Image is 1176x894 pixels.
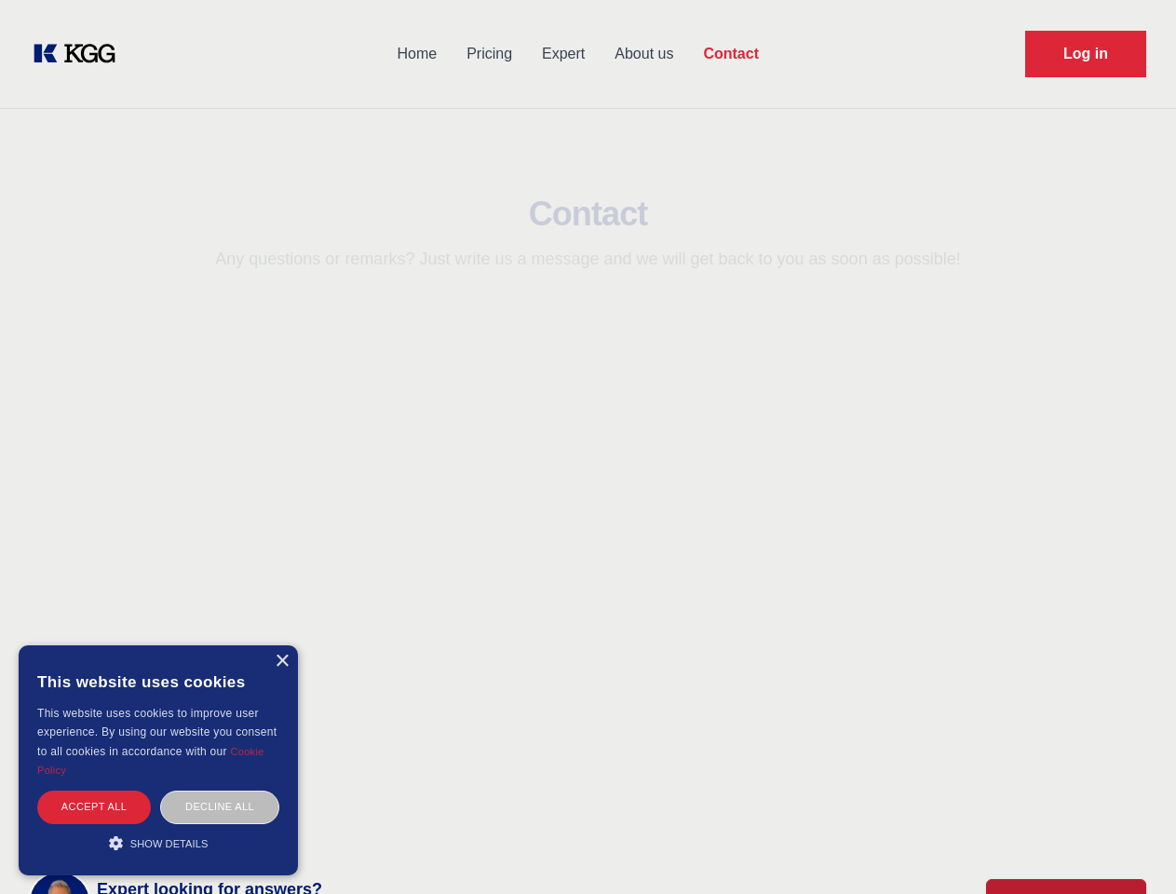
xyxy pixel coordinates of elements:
[74,516,439,538] p: [GEOGRAPHIC_DATA], [GEOGRAPHIC_DATA]
[22,248,1154,270] p: Any questions or remarks? Just write us a message and we will get back to you as soon as possible!
[74,628,260,650] a: @knowledgegategroup
[108,594,360,616] a: [EMAIL_ADDRESS][DOMAIN_NAME]
[74,397,439,430] h2: Contact Information
[275,655,289,669] div: Close
[600,30,688,78] a: About us
[37,659,279,704] div: This website uses cookies
[22,196,1154,233] h2: Contact
[452,30,527,78] a: Pricing
[37,833,279,852] div: Show details
[160,791,279,823] div: Decline all
[74,441,439,464] p: We would love to hear from you.
[900,757,991,773] a: Cookie Policy
[37,791,151,823] div: Accept all
[495,542,758,561] label: Phone Number*
[688,30,774,78] a: Contact
[495,330,758,348] label: First Name*
[775,757,868,773] a: Privacy Policy
[547,754,995,777] p: By selecting this, you agree to the and .
[37,746,264,776] a: Cookie Policy
[108,561,242,583] a: [PHONE_NUMBER]
[495,626,1050,644] label: Message
[37,707,277,758] span: This website uses cookies to improve user experience. By using our website you consent to all coo...
[788,330,1050,348] label: Last Name*
[495,804,1050,850] button: Let's talk
[495,413,1050,432] label: Email*
[547,499,631,518] div: I am an expert
[30,39,130,69] a: KOL Knowledge Platform: Talk to Key External Experts (KEE)
[1083,805,1176,894] iframe: Chat Widget
[1025,31,1146,77] a: Request Demo
[382,30,452,78] a: Home
[74,494,439,516] p: [PERSON_NAME][STREET_ADDRESS],
[130,838,209,849] span: Show details
[527,30,600,78] a: Expert
[788,542,1050,561] label: Organization*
